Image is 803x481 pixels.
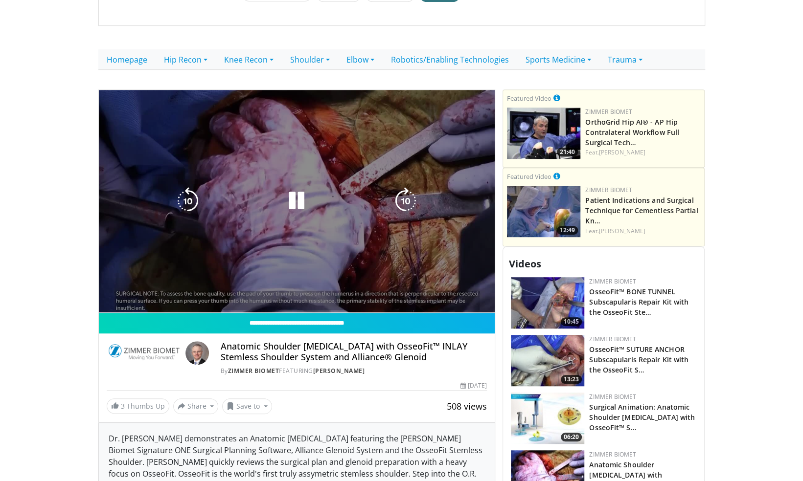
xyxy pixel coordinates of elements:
[561,433,582,441] span: 06:20
[313,367,365,375] a: [PERSON_NAME]
[507,108,580,159] img: 96a9cbbb-25ee-4404-ab87-b32d60616ad7.150x105_q85_crop-smart_upscale.jpg
[228,367,279,375] a: Zimmer Biomet
[511,393,584,444] img: 84e7f812-2061-4fff-86f6-cdff29f66ef4.150x105_q85_crop-smart_upscale.jpg
[589,393,636,401] a: Zimmer Biomet
[507,108,580,159] a: 21:40
[599,227,645,235] a: [PERSON_NAME]
[517,49,599,70] a: Sports Medicine
[511,335,584,386] img: 40c8acad-cf15-4485-a741-123ec1ccb0c0.150x105_q85_crop-smart_upscale.jpg
[173,398,219,414] button: Share
[507,94,551,103] small: Featured Video
[585,117,679,147] a: OrthoGrid Hip AI® - AP Hip Contralateral Workflow Full Surgical Tech…
[107,398,169,414] a: 3 Thumbs Up
[185,341,209,365] img: Avatar
[511,393,584,444] a: 06:20
[511,277,584,328] a: 10:45
[585,148,700,157] div: Feat.
[460,381,487,390] div: [DATE]
[121,401,125,411] span: 3
[589,335,636,343] a: Zimmer Biomet
[589,277,636,285] a: Zimmer Biomet
[282,49,338,70] a: Shoulder
[589,402,695,432] a: Surgical Animation: Anatomic Shoulder [MEDICAL_DATA] with OsseoFit™ S…
[221,341,487,362] h4: Anatomic Shoulder [MEDICAL_DATA] with OsseoFit™ INLAY Stemless Shoulder System and Alliance® Glenoid
[599,49,651,70] a: Trauma
[507,186,580,237] img: 2c28c705-9b27-4f8d-ae69-2594b16edd0d.150x105_q85_crop-smart_upscale.jpg
[599,148,645,156] a: [PERSON_NAME]
[216,49,282,70] a: Knee Recon
[585,186,632,194] a: Zimmer Biomet
[589,450,636,459] a: Zimmer Biomet
[511,335,584,386] a: 13:23
[338,49,383,70] a: Elbow
[557,226,578,235] span: 12:49
[99,90,495,313] video-js: Video Player
[107,341,182,365] img: Zimmer Biomet
[585,227,700,236] div: Feat.
[156,49,216,70] a: Hip Recon
[509,257,541,270] span: Videos
[589,287,688,317] a: OsseoFit™ BONE TUNNEL Subscapularis Repair Kit with the OsseoFit Ste…
[585,196,698,225] a: Patient Indications and Surgical Technique for Cementless Partial Kn…
[557,148,578,156] span: 21:40
[561,317,582,326] span: 10:45
[507,172,551,181] small: Featured Video
[507,186,580,237] a: 12:49
[511,277,584,328] img: 2f1af013-60dc-4d4f-a945-c3496bd90c6e.150x105_q85_crop-smart_upscale.jpg
[585,108,632,116] a: Zimmer Biomet
[589,345,688,374] a: OsseoFit™ SUTURE ANCHOR Subscapularis Repair Kit with the OsseoFit S…
[221,367,487,375] div: By FEATURING
[98,49,156,70] a: Homepage
[383,49,517,70] a: Robotics/Enabling Technologies
[222,398,272,414] button: Save to
[447,400,487,412] span: 508 views
[561,375,582,384] span: 13:23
